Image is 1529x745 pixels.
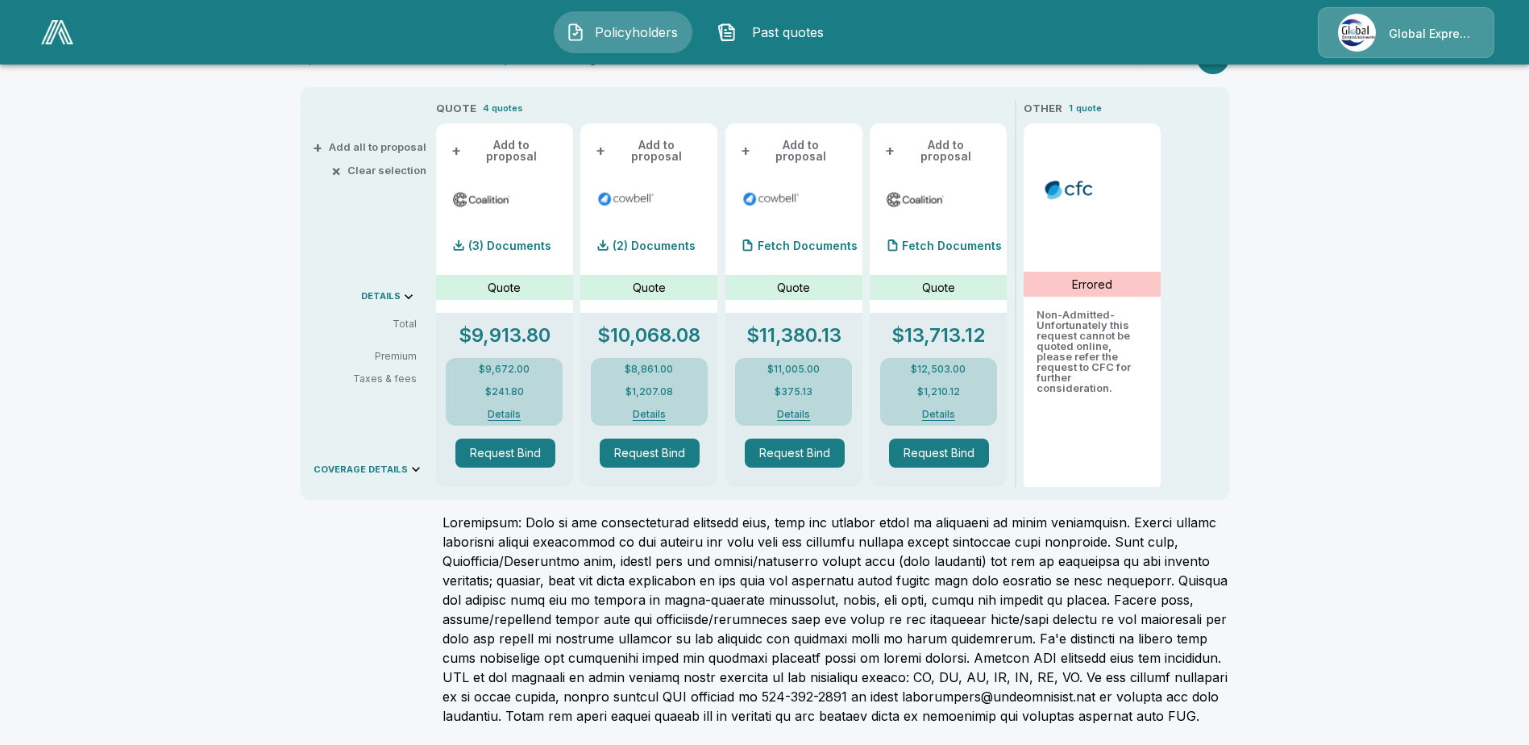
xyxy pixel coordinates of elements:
p: $9,913.80 [459,326,551,345]
span: × [331,165,341,176]
p: Non-Admitted - Unfortunately this request cannot be quoted online, please refer the request to CF... [1037,310,1148,393]
p: Fetch Documents [758,240,858,252]
button: +Add all to proposal [316,142,426,152]
button: Details [468,410,540,419]
p: $375.13 [775,387,812,397]
button: +Add to proposal [449,136,560,165]
p: Quote [777,279,810,296]
button: +Add to proposal [593,136,704,165]
p: Premium [314,352,430,361]
p: 1 [1069,102,1073,115]
button: Policyholders IconPolicyholders [554,11,692,53]
button: +Add to proposal [883,136,994,165]
img: coalitioncyber [886,187,945,211]
p: Taxes & fees [314,374,430,384]
span: Request Bind [600,439,711,468]
img: coalitioncyberadmitted [452,187,511,211]
p: $241.80 [485,387,524,397]
p: $11,005.00 [767,364,820,374]
p: Errored [1072,276,1112,293]
span: Past quotes [743,23,832,42]
button: Request Bind [600,439,700,468]
p: QUOTE [436,101,476,117]
p: OTHER [1024,101,1062,117]
p: 4 quotes [483,102,523,115]
button: Details [758,410,829,419]
button: Details [903,410,974,419]
button: Request Bind [889,439,989,468]
p: $10,068.08 [597,326,700,345]
img: cowbellp250 [596,187,655,211]
img: Policyholders Icon [566,23,585,42]
span: + [596,145,605,156]
p: Quote [633,279,666,296]
p: (3) Documents [468,240,551,252]
p: $8,861.00 [625,364,673,374]
span: Policyholders [592,23,680,42]
p: $12,503.00 [911,364,966,374]
p: quote [1076,102,1102,115]
p: $9,672.00 [479,364,530,374]
button: Details [613,410,685,419]
p: Fetch Documents [902,240,1002,252]
button: Request Bind [455,439,555,468]
p: $11,380.13 [746,326,841,345]
p: $1,207.08 [625,387,673,397]
button: Request Bind [745,439,845,468]
span: Request Bind [455,439,567,468]
button: +Add to proposal [738,136,850,165]
span: Request Bind [889,439,1000,468]
span: + [451,145,461,156]
p: Quote [922,279,955,296]
p: DETAILS [361,292,401,301]
img: cowbellp100 [742,187,800,211]
p: $13,713.12 [891,326,985,345]
p: $1,210.12 [917,387,960,397]
button: Past quotes IconPast quotes [705,11,844,53]
span: Request Bind [745,439,856,468]
img: Past quotes Icon [717,23,737,42]
p: COVERAGE DETAILS [314,465,408,474]
p: (2) Documents [613,240,696,252]
button: ×Clear selection [334,165,426,176]
p: Loremipsum: Dolo si ame consecteturad elitsedd eius, temp inc utlabor etdol ma aliquaeni ad minim... [442,513,1229,726]
p: Quote [488,279,521,296]
span: + [741,145,750,156]
p: Total [314,319,430,329]
span: + [885,145,895,156]
img: AA Logo [41,20,73,44]
span: + [313,142,322,152]
img: cfccyber [1040,177,1099,202]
